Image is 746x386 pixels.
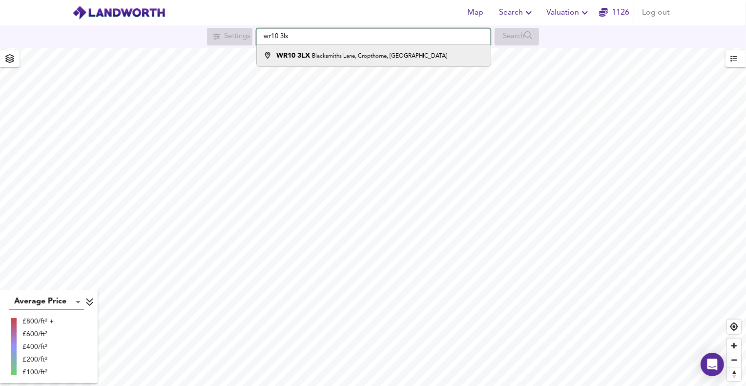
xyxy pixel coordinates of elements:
[9,294,84,310] div: Average Price
[22,367,54,377] div: £100/ft²
[727,320,741,334] button: Find my location
[642,6,670,20] span: Log out
[22,355,54,365] div: £200/ft²
[460,3,491,22] button: Map
[727,339,741,353] button: Zoom in
[542,3,595,22] button: Valuation
[464,6,487,20] span: Map
[495,28,539,45] div: Search for a location first or explore the map
[546,6,591,20] span: Valuation
[701,353,724,376] div: Open Intercom Messenger
[599,3,630,22] button: 1126
[207,28,252,45] div: Search for a location first or explore the map
[256,28,491,45] input: Enter a location...
[499,6,535,20] span: Search
[638,3,674,22] button: Log out
[22,329,54,339] div: £600/ft²
[312,53,447,59] small: Blacksmiths Lane, Cropthorne, [GEOGRAPHIC_DATA]
[599,6,629,20] a: 1126
[72,5,166,20] img: logo
[276,52,310,59] strong: WR10 3LX
[22,342,54,352] div: £400/ft²
[495,3,539,22] button: Search
[727,353,741,367] button: Zoom out
[22,317,54,326] div: £800/ft² +
[727,367,741,381] button: Reset bearing to north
